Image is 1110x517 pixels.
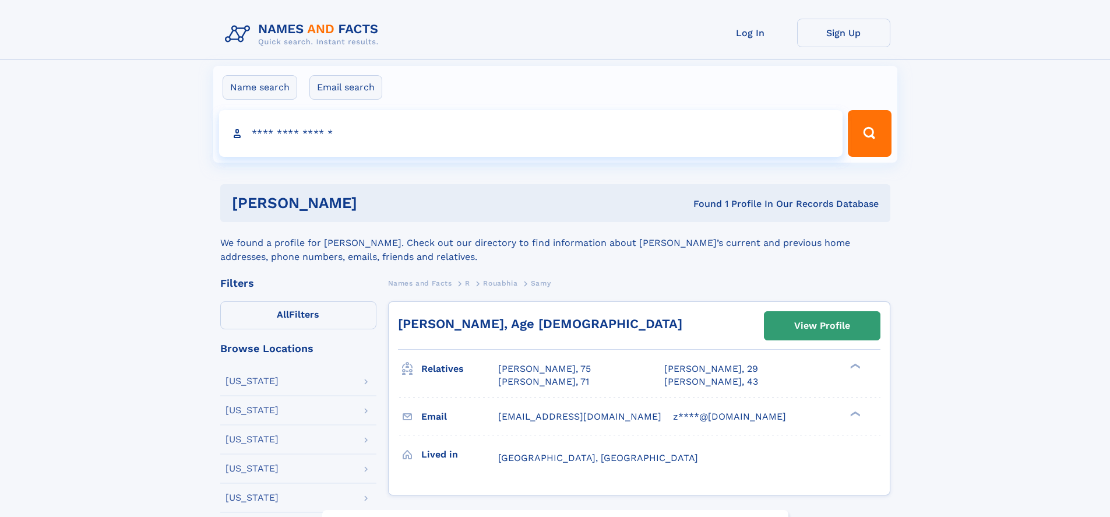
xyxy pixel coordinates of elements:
[498,363,591,375] a: [PERSON_NAME], 75
[465,279,470,287] span: R
[525,198,879,210] div: Found 1 Profile In Our Records Database
[219,110,843,157] input: search input
[225,406,279,415] div: [US_STATE]
[498,452,698,463] span: [GEOGRAPHIC_DATA], [GEOGRAPHIC_DATA]
[531,279,551,287] span: Samy
[421,445,498,465] h3: Lived in
[225,377,279,386] div: [US_STATE]
[847,363,861,370] div: ❯
[847,410,861,417] div: ❯
[220,343,376,354] div: Browse Locations
[309,75,382,100] label: Email search
[220,222,890,264] div: We found a profile for [PERSON_NAME]. Check out our directory to find information about [PERSON_N...
[225,493,279,502] div: [US_STATE]
[388,276,452,290] a: Names and Facts
[764,312,880,340] a: View Profile
[848,110,891,157] button: Search Button
[277,309,289,320] span: All
[220,301,376,329] label: Filters
[797,19,890,47] a: Sign Up
[498,375,589,388] a: [PERSON_NAME], 71
[664,363,758,375] a: [PERSON_NAME], 29
[220,19,388,50] img: Logo Names and Facts
[704,19,797,47] a: Log In
[664,375,758,388] a: [PERSON_NAME], 43
[421,407,498,427] h3: Email
[220,278,376,289] div: Filters
[225,464,279,473] div: [US_STATE]
[465,276,470,290] a: R
[794,312,850,339] div: View Profile
[398,316,682,331] a: [PERSON_NAME], Age [DEMOGRAPHIC_DATA]
[223,75,297,100] label: Name search
[421,359,498,379] h3: Relatives
[483,279,517,287] span: Rouabhia
[498,411,661,422] span: [EMAIL_ADDRESS][DOMAIN_NAME]
[483,276,517,290] a: Rouabhia
[232,196,526,210] h1: [PERSON_NAME]
[225,435,279,444] div: [US_STATE]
